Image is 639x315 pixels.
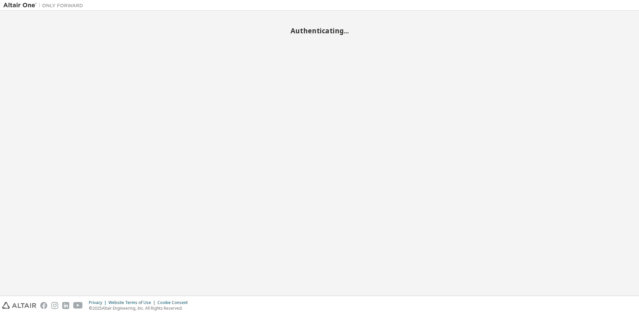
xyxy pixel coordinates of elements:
[3,26,636,35] h2: Authenticating...
[73,302,83,309] img: youtube.svg
[89,300,108,305] div: Privacy
[2,302,36,309] img: altair_logo.svg
[3,2,87,9] img: Altair One
[89,305,192,311] p: © 2025 Altair Engineering, Inc. All Rights Reserved.
[40,302,47,309] img: facebook.svg
[108,300,157,305] div: Website Terms of Use
[51,302,58,309] img: instagram.svg
[157,300,192,305] div: Cookie Consent
[62,302,69,309] img: linkedin.svg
